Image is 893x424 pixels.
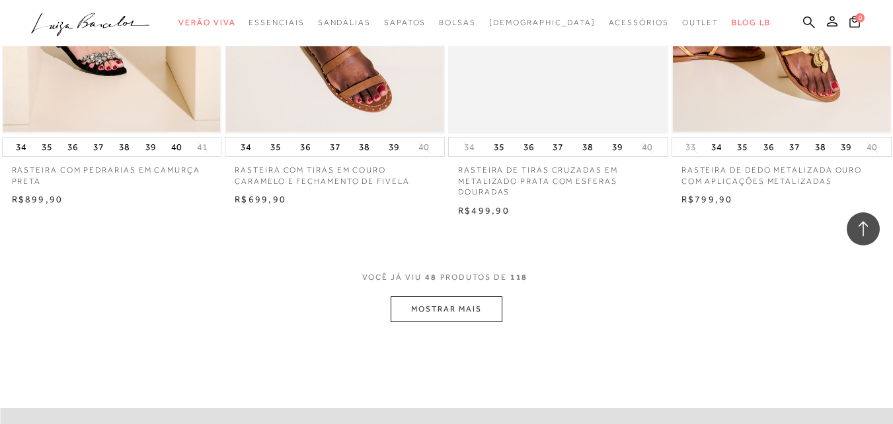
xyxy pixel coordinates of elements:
[362,272,422,283] span: VOCê JÁ VIU
[318,18,371,27] span: Sandálias
[38,138,56,156] button: 35
[193,141,212,153] button: 41
[266,138,285,156] button: 35
[732,18,770,27] span: BLOG LB
[2,157,222,187] a: RASTEIRA COM PEDRARIAS EM CAMURÇA PRETA
[609,11,669,35] a: noSubCategoriesText
[355,138,373,156] button: 38
[296,138,315,156] button: 36
[384,11,426,35] a: noSubCategoriesText
[578,138,597,156] button: 38
[759,138,778,156] button: 36
[448,157,668,198] a: RASTEIRA DE TIRAS CRUZADAS EM METALIZADO PRATA COM ESFERAS DOURADAS
[439,11,476,35] a: noSubCategoriesText
[520,138,538,156] button: 36
[439,18,476,27] span: Bolsas
[811,138,830,156] button: 38
[225,157,445,187] a: RASTEIRA COM TIRAS EM COURO CARAMELO E FECHAMENTO DE FIVELA
[490,138,508,156] button: 35
[608,138,627,156] button: 39
[733,138,752,156] button: 35
[707,138,726,156] button: 34
[237,138,255,156] button: 34
[681,194,733,204] span: R$799,90
[845,15,864,32] button: 0
[638,141,656,153] button: 40
[855,13,865,22] span: 0
[460,141,479,153] button: 34
[178,11,235,35] a: noSubCategoriesText
[12,194,63,204] span: R$899,90
[391,296,502,322] button: MOSTRAR MAIS
[249,18,304,27] span: Essenciais
[681,141,700,153] button: 33
[178,18,235,27] span: Verão Viva
[458,205,510,216] span: R$499,90
[489,18,596,27] span: [DEMOGRAPHIC_DATA]
[318,11,371,35] a: noSubCategoriesText
[63,138,82,156] button: 36
[489,11,596,35] a: noSubCategoriesText
[249,11,304,35] a: noSubCategoriesText
[510,272,528,296] span: 118
[89,138,108,156] button: 37
[549,138,567,156] button: 37
[167,138,186,156] button: 40
[385,138,403,156] button: 39
[235,194,286,204] span: R$699,90
[440,272,507,283] span: PRODUTOS DE
[384,18,426,27] span: Sapatos
[115,138,134,156] button: 38
[682,18,719,27] span: Outlet
[682,11,719,35] a: noSubCategoriesText
[785,138,804,156] button: 37
[12,138,30,156] button: 34
[609,18,669,27] span: Acessórios
[837,138,855,156] button: 39
[326,138,344,156] button: 37
[414,141,433,153] button: 40
[672,157,892,187] a: RASTEIRA DE DEDO METALIZADA OURO COM APLICAÇÕES METALIZADAS
[863,141,881,153] button: 40
[732,11,770,35] a: BLOG LB
[425,272,437,296] span: 48
[141,138,160,156] button: 39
